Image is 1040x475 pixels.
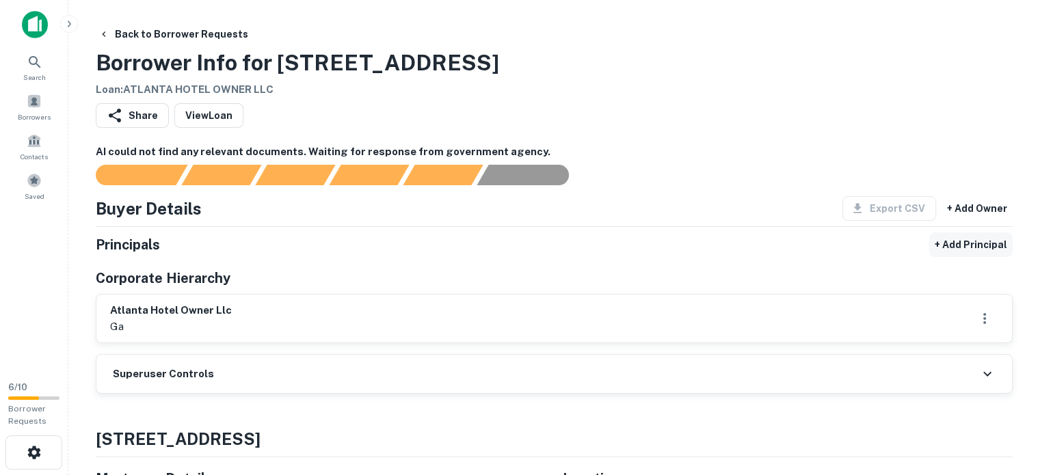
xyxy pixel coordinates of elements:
[22,11,48,38] img: capitalize-icon.png
[25,191,44,202] span: Saved
[403,165,483,185] div: Principals found, still searching for contact information. This may take time...
[929,232,1013,257] button: + Add Principal
[477,165,585,185] div: AI fulfillment process complete.
[8,382,27,392] span: 6 / 10
[4,49,64,85] a: Search
[181,165,261,185] div: Your request is received and processing...
[255,165,335,185] div: Documents found, AI parsing details...
[96,82,499,98] h6: Loan : ATLANTA HOTEL OWNER LLC
[174,103,243,128] a: ViewLoan
[110,318,232,335] p: ga
[79,165,182,185] div: Sending borrower request to AI...
[942,196,1013,221] button: + Add Owner
[96,426,1013,451] h4: [STREET_ADDRESS]
[93,22,254,46] button: Back to Borrower Requests
[972,366,1040,431] iframe: Chat Widget
[18,111,51,122] span: Borrowers
[113,366,214,382] h6: Superuser Controls
[96,234,160,255] h5: Principals
[21,151,48,162] span: Contacts
[8,404,46,426] span: Borrower Requests
[96,46,499,79] h3: Borrower Info for [STREET_ADDRESS]
[96,196,202,221] h4: Buyer Details
[329,165,409,185] div: Principals found, AI now looking for contact information...
[4,167,64,204] a: Saved
[96,268,230,288] h5: Corporate Hierarchy
[96,103,169,128] button: Share
[4,88,64,125] a: Borrowers
[96,144,1013,160] h6: AI could not find any relevant documents. Waiting for response from government agency.
[23,72,46,83] span: Search
[4,128,64,165] a: Contacts
[110,303,232,318] h6: atlanta hotel owner llc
